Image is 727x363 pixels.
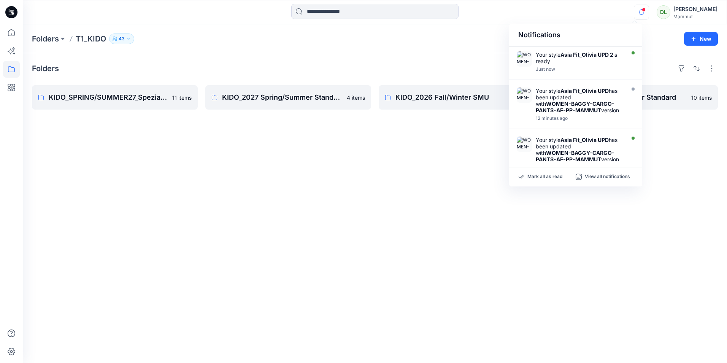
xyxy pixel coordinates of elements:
div: Mammut [673,14,717,19]
div: Your style has been updated with version [536,88,623,113]
p: KIDO_SPRING/SUMMER27_Spezial Project [49,92,168,103]
a: KIDO_SPRING/SUMMER27_Spezial Project11 items [32,85,198,110]
p: 11 items [172,94,192,102]
p: KIDO_2026 Fall/Winter SMU [395,92,516,103]
strong: Asia Fit_Olivia UPD 2 [560,51,613,58]
p: Mark all as read [527,174,562,180]
div: [PERSON_NAME] [673,5,717,14]
div: Notifications [509,24,642,47]
a: Folders [32,33,59,44]
div: DL [657,5,670,19]
p: View all notifications [585,174,630,180]
p: 4 items [347,94,365,102]
strong: Asia Fit_Olivia UPD [560,137,609,143]
img: WOMEN-BAGGY-CARGO-PANTS-AF-PP-MAMMUT [517,51,532,67]
p: KIDO_2027 Spring/Summer Standard [222,92,342,103]
p: 43 [119,35,125,43]
img: WOMEN-BAGGY-CARGO-PANTS-AF-PP-MAMMUT [517,137,532,152]
h4: Folders [32,64,59,73]
strong: WOMEN-BAGGY-CARGO-PANTS-AF-PP-MAMMUT [536,100,614,113]
div: Tuesday, September 23, 2025 08:42 [536,116,623,121]
p: T1_KIDO [76,33,106,44]
div: Your style has been updated with version [536,137,623,162]
div: Tuesday, September 23, 2025 08:53 [536,67,623,72]
p: 10 items [691,94,712,102]
img: WOMEN-BAGGY-CARGO-PANTS-AF-PP-MAMMUT [517,88,532,103]
a: KIDO_2027 Spring/Summer Standard4 items [205,85,371,110]
div: Your style is ready [536,51,623,64]
strong: WOMEN-BAGGY-CARGO-PANTS-AF-PP-MAMMUT [536,150,614,162]
a: KIDO_2026 Fall/Winter SMU2 items [379,85,544,110]
strong: Asia Fit_Olivia UPD [560,88,609,94]
button: New [684,32,718,46]
button: 43 [109,33,134,44]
